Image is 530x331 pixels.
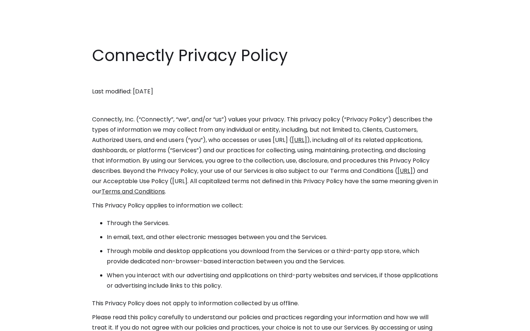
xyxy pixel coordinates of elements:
[92,298,438,309] p: This Privacy Policy does not apply to information collected by us offline.
[107,270,438,291] li: When you interact with our advertising and applications on third-party websites and services, if ...
[107,218,438,228] li: Through the Services.
[292,136,307,144] a: [URL]
[92,72,438,83] p: ‍
[92,100,438,111] p: ‍
[397,167,413,175] a: [URL]
[92,114,438,197] p: Connectly, Inc. (“Connectly”, “we”, and/or “us”) values your privacy. This privacy policy (“Priva...
[92,44,438,67] h1: Connectly Privacy Policy
[15,318,44,328] ul: Language list
[107,246,438,267] li: Through mobile and desktop applications you download from the Services or a third-party app store...
[102,187,165,196] a: Terms and Conditions
[107,232,438,242] li: In email, text, and other electronic messages between you and the Services.
[92,200,438,211] p: This Privacy Policy applies to information we collect:
[92,86,438,97] p: Last modified: [DATE]
[7,317,44,328] aside: Language selected: English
